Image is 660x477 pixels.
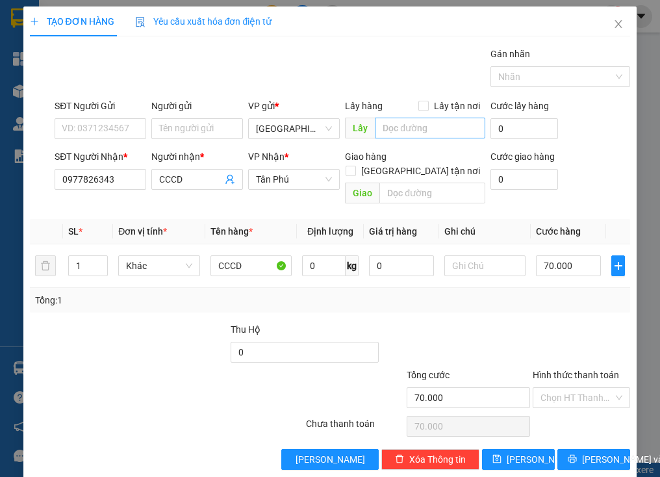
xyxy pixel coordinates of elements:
span: Lấy [345,118,375,138]
span: [PERSON_NAME] [507,452,576,467]
th: Ghi chú [439,219,531,244]
span: Tổng cước [407,370,450,380]
div: Người gửi [151,99,243,113]
button: printer[PERSON_NAME] và In [557,449,630,470]
label: Cước giao hàng [490,151,555,162]
input: Dọc đường [379,183,485,203]
span: Thu Hộ [231,324,260,335]
div: VP gửi [248,99,340,113]
input: Cước lấy hàng [490,118,558,139]
span: user-add [225,174,235,185]
span: [PERSON_NAME] [296,452,365,467]
span: Tên hàng [210,226,253,237]
span: Xóa Thông tin [409,452,466,467]
div: Người nhận [151,149,243,164]
button: Close [600,6,637,43]
span: Đơn vị tính [118,226,167,237]
span: printer [568,454,577,465]
span: Sài Gòn [256,119,332,138]
span: TẠO ĐƠN HÀNG [30,16,114,27]
input: Dọc đường [375,118,485,138]
span: save [492,454,501,465]
button: plus [611,255,626,276]
input: Cước giao hàng [490,169,558,190]
img: icon [135,17,146,27]
span: Cước hàng [536,226,581,237]
div: Tổng: 1 [35,293,257,307]
span: plus [30,17,39,26]
span: SL [68,226,79,237]
span: kg [346,255,359,276]
span: Tân Phú [256,170,332,189]
span: [GEOGRAPHIC_DATA] tận nơi [356,164,485,178]
span: delete [395,454,404,465]
span: Yêu cầu xuất hóa đơn điện tử [135,16,272,27]
span: VP Nhận [248,151,285,162]
div: Chưa thanh toán [305,417,405,439]
span: Định lượng [307,226,353,237]
input: VD: Bàn, Ghế [210,255,292,276]
span: Giao hàng [345,151,387,162]
label: Hình thức thanh toán [533,370,619,380]
span: Lấy hàng [345,101,383,111]
label: Cước lấy hàng [490,101,549,111]
span: close [613,19,624,29]
span: Khác [126,256,192,276]
label: Gán nhãn [490,49,530,59]
span: Giá trị hàng [369,226,417,237]
div: SĐT Người Gửi [55,99,146,113]
span: plus [612,261,625,271]
button: [PERSON_NAME] [281,449,379,470]
button: deleteXóa Thông tin [381,449,479,470]
span: Lấy tận nơi [429,99,485,113]
input: Ghi Chú [444,255,526,276]
span: Giao [345,183,379,203]
button: delete [35,255,56,276]
input: 0 [369,255,434,276]
button: save[PERSON_NAME] [482,449,555,470]
div: SĐT Người Nhận [55,149,146,164]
